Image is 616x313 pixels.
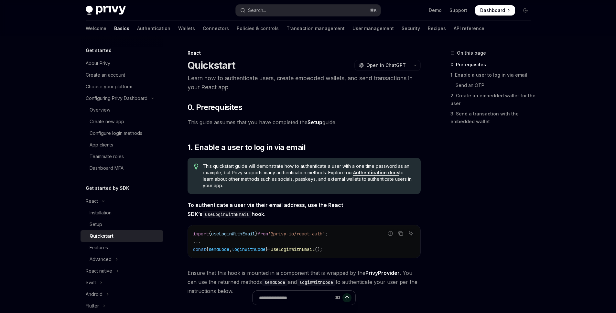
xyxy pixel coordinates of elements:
[90,118,124,125] div: Create new app
[308,119,322,126] a: Setup
[86,71,125,79] div: Create an account
[232,246,265,252] span: loginWithCode
[193,231,209,237] span: import
[90,232,113,240] div: Quickstart
[450,70,536,80] a: 1. Enable a user to log in via email
[81,81,163,92] a: Choose your platform
[81,127,163,139] a: Configure login methods
[86,59,110,67] div: About Privy
[81,230,163,242] a: Quickstart
[188,142,306,153] span: 1. Enable a user to log in via email
[194,164,199,169] svg: Tip
[211,231,255,237] span: useLoginWithEmail
[297,279,336,286] code: loginWithCode
[366,62,406,69] span: Open in ChatGPT
[81,104,163,116] a: Overview
[407,229,415,238] button: Ask AI
[454,21,484,36] a: API reference
[396,229,405,238] button: Copy the contents from the code block
[206,246,209,252] span: {
[86,290,103,298] div: Android
[209,231,211,237] span: {
[90,153,124,160] div: Teammate roles
[428,21,446,36] a: Recipes
[203,163,414,189] span: This quickstart guide will demonstrate how to authenticate a user with a one time password as an ...
[229,246,232,252] span: ,
[86,197,98,205] div: React
[188,50,421,56] div: React
[81,277,163,288] button: Toggle Swift section
[449,7,467,14] a: Support
[265,246,268,252] span: }
[352,21,394,36] a: User management
[90,141,113,149] div: App clients
[237,21,279,36] a: Policies & controls
[236,5,381,16] button: Open search
[193,246,206,252] span: const
[209,246,229,252] span: sendCode
[248,6,266,14] div: Search...
[450,109,536,127] a: 3. Send a transaction with the embedded wallet
[353,170,399,176] a: Authentication docs
[81,162,163,174] a: Dashboard MFA
[86,47,112,54] h5: Get started
[480,7,505,14] span: Dashboard
[86,6,126,15] img: dark logo
[450,59,536,70] a: 0. Prerequisites
[81,116,163,127] a: Create new app
[178,21,195,36] a: Wallets
[90,164,124,172] div: Dashboard MFA
[259,291,332,305] input: Ask a question...
[114,21,129,36] a: Basics
[86,184,129,192] h5: Get started by SDK
[81,207,163,219] a: Installation
[365,270,400,276] a: PrivyProvider
[450,80,536,91] a: Send an OTP
[81,300,163,312] button: Toggle Flutter section
[268,231,325,237] span: '@privy-io/react-auth'
[258,231,268,237] span: from
[86,302,99,310] div: Flutter
[86,279,96,286] div: Swift
[370,8,377,13] span: ⌘ K
[81,265,163,277] button: Toggle React native section
[81,151,163,162] a: Teammate roles
[137,21,170,36] a: Authentication
[188,74,421,92] p: Learn how to authenticate users, create embedded wallets, and send transactions in your React app
[90,221,102,228] div: Setup
[188,59,235,71] h1: Quickstart
[81,139,163,151] a: App clients
[315,246,322,252] span: ();
[90,255,112,263] div: Advanced
[193,239,201,244] span: ...
[90,106,110,114] div: Overview
[90,209,112,217] div: Installation
[86,94,147,102] div: Configuring Privy Dashboard
[386,229,394,238] button: Report incorrect code
[402,21,420,36] a: Security
[81,69,163,81] a: Create an account
[81,254,163,265] button: Toggle Advanced section
[81,288,163,300] button: Toggle Android section
[429,7,442,14] a: Demo
[86,83,132,91] div: Choose your platform
[90,244,108,252] div: Features
[188,118,421,127] span: This guide assumes that you have completed the guide.
[188,268,421,296] span: Ensure that this hook is mounted in a component that is wrapped by the . You can use the returned...
[203,21,229,36] a: Connectors
[271,246,315,252] span: useLoginWithEmail
[262,279,288,286] code: sendCode
[86,21,106,36] a: Welcome
[81,242,163,254] a: Features
[188,102,242,113] span: 0. Prerequisites
[325,231,328,237] span: ;
[81,195,163,207] button: Toggle React section
[81,58,163,69] a: About Privy
[354,60,410,71] button: Open in ChatGPT
[81,219,163,230] a: Setup
[450,91,536,109] a: 2. Create an embedded wallet for the user
[457,49,486,57] span: On this page
[255,231,258,237] span: }
[202,211,252,218] code: useLoginWithEmail
[268,246,271,252] span: =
